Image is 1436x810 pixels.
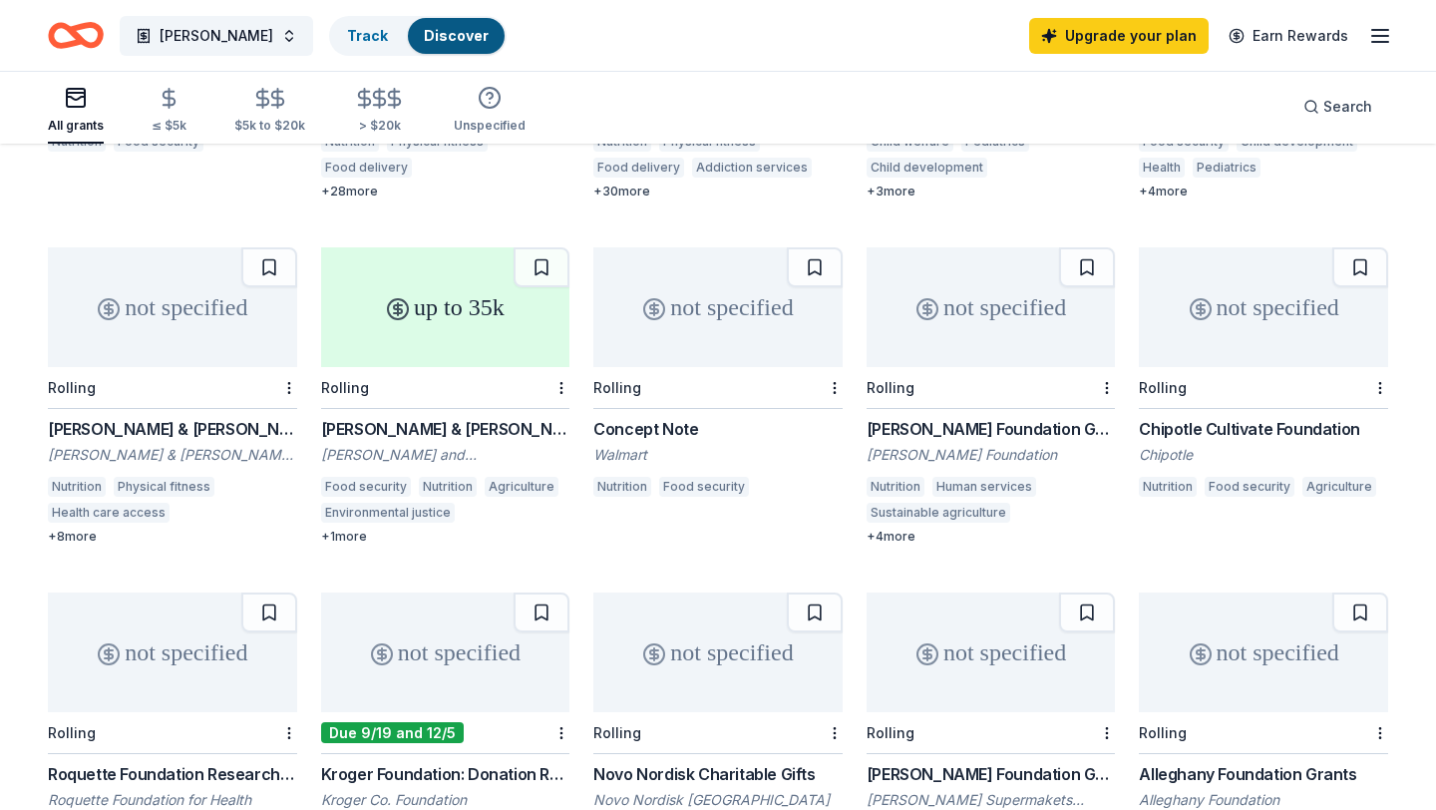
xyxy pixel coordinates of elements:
div: Walmart [593,445,843,465]
div: Food security [321,477,411,497]
div: + 30 more [593,184,843,200]
div: $5k to $20k [234,118,305,134]
div: Food security [1205,477,1294,497]
div: not specified [867,247,1116,367]
div: Physical fitness [114,477,214,497]
a: not specifiedRollingChipotle Cultivate FoundationChipotleNutritionFood securityAgriculture [1139,247,1388,503]
a: Home [48,12,104,59]
div: Child development [867,158,987,178]
div: Human services [932,477,1036,497]
div: [PERSON_NAME] Supermakets Charitable Foundation [867,790,1116,810]
a: Earn Rewards [1217,18,1360,54]
div: Food security [659,477,749,497]
div: Roquette Foundation for Health [48,790,297,810]
div: Rolling [593,379,641,396]
div: Food delivery [321,158,412,178]
div: Nutrition [419,477,477,497]
div: Rolling [321,379,369,396]
div: Kroger Foundation: Donation Request [321,762,570,786]
div: Agriculture [485,477,558,497]
div: Unspecified [454,118,526,134]
div: Addiction services [692,158,812,178]
div: Chipotle [1139,445,1388,465]
div: [PERSON_NAME] & [PERSON_NAME][US_STATE] Foundation [48,445,297,465]
div: Rolling [867,724,914,741]
button: > $20k [353,79,406,144]
div: + 3 more [867,184,1116,200]
div: Alleghany Foundation [1139,790,1388,810]
div: Novo Nordisk [GEOGRAPHIC_DATA] [593,790,843,810]
div: Alleghany Foundation Grants [1139,762,1388,786]
div: Due 9/19 and 12/5 [321,722,464,743]
a: not specifiedRolling[PERSON_NAME] & [PERSON_NAME][US_STATE] Foundation Grants[PERSON_NAME] & [PER... [48,247,297,545]
div: not specified [48,593,297,712]
div: + 28 more [321,184,570,200]
div: not specified [867,593,1116,712]
div: Chipotle Cultivate Foundation [1139,417,1388,441]
div: [PERSON_NAME] & [PERSON_NAME][US_STATE] Foundation Grants [48,417,297,441]
button: [PERSON_NAME] [120,16,313,56]
div: ≤ $5k [152,118,186,134]
a: Upgrade your plan [1029,18,1209,54]
a: Discover [424,27,489,44]
div: not specified [593,247,843,367]
div: [PERSON_NAME] and [PERSON_NAME] Foundation [321,445,570,465]
div: + 8 more [48,529,297,545]
div: Novo Nordisk Charitable Gifts [593,762,843,786]
div: Rolling [1139,724,1187,741]
div: Environmental justice [321,503,455,523]
div: All grants [48,118,104,134]
a: up to 35kRolling[PERSON_NAME] & [PERSON_NAME] Foundation Grant[PERSON_NAME] and [PERSON_NAME] Fou... [321,247,570,545]
div: Rolling [1139,379,1187,396]
div: Roquette Foundation Research Prize [48,762,297,786]
div: Nutrition [1139,477,1197,497]
div: not specified [593,593,843,712]
div: Concept Note [593,417,843,441]
div: Rolling [593,724,641,741]
button: ≤ $5k [152,79,186,144]
div: Nutrition [593,477,651,497]
div: Sustainable agriculture [867,503,1010,523]
span: Search [1323,95,1372,119]
div: [PERSON_NAME] Foundation [867,445,1116,465]
span: [PERSON_NAME] [160,24,273,48]
div: Food delivery [593,158,684,178]
div: not specified [1139,593,1388,712]
div: Rolling [867,379,914,396]
div: [PERSON_NAME] Foundation Grants [867,762,1116,786]
div: not specified [321,593,570,712]
a: Track [347,27,388,44]
a: not specifiedRolling[PERSON_NAME] Foundation Grant[PERSON_NAME] FoundationNutritionHuman services... [867,247,1116,545]
div: Kroger Co. Foundation [321,790,570,810]
a: not specifiedRollingConcept NoteWalmartNutritionFood security [593,247,843,503]
div: Rolling [48,379,96,396]
div: + 1 more [321,529,570,545]
div: up to 35k [321,247,570,367]
div: not specified [1139,247,1388,367]
div: Health [1139,158,1185,178]
div: Rolling [48,724,96,741]
button: Search [1287,87,1388,127]
div: Nutrition [48,477,106,497]
button: All grants [48,78,104,144]
div: Nutrition [867,477,924,497]
div: Health care access [48,503,170,523]
button: TrackDiscover [329,16,507,56]
div: + 4 more [867,529,1116,545]
div: [PERSON_NAME] & [PERSON_NAME] Foundation Grant [321,417,570,441]
div: + 4 more [1139,184,1388,200]
div: [PERSON_NAME] Foundation Grant [867,417,1116,441]
div: > $20k [353,118,406,134]
div: Agriculture [1302,477,1376,497]
button: Unspecified [454,78,526,144]
div: Pediatrics [1193,158,1260,178]
div: not specified [48,247,297,367]
button: $5k to $20k [234,79,305,144]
